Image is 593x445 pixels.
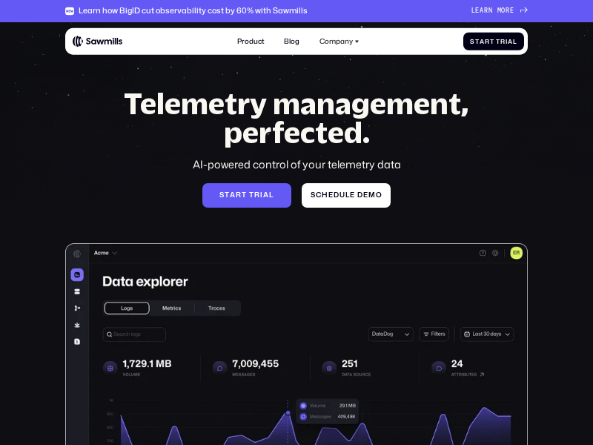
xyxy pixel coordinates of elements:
[368,191,376,200] span: m
[484,7,488,15] span: r
[242,191,247,200] span: t
[350,191,355,200] span: e
[269,191,274,200] span: l
[236,191,242,200] span: r
[232,32,270,51] a: Product
[463,33,524,50] a: StartTrial
[497,7,502,15] span: m
[470,38,475,45] span: S
[230,191,236,200] span: a
[316,191,322,200] span: c
[471,7,528,15] a: Learnmore
[357,191,363,200] span: d
[490,38,494,45] span: t
[263,191,269,200] span: a
[328,191,334,200] span: e
[225,191,230,200] span: t
[513,38,517,45] span: l
[506,7,510,15] span: r
[254,191,260,200] span: r
[376,191,382,200] span: o
[249,191,254,200] span: t
[496,38,500,45] span: T
[107,89,486,147] h1: Telemetry management, perfected.
[485,38,490,45] span: r
[339,191,345,200] span: u
[506,38,508,45] span: i
[79,6,308,16] div: Learn how BigID cut observability cost by 60% with Sawmills
[202,183,291,208] a: Starttrial
[279,32,305,51] a: Blog
[319,37,353,46] div: Company
[107,157,486,172] div: AI-powered control of your telemetry data
[488,7,493,15] span: n
[302,183,391,208] a: Scheduledemo
[314,32,365,51] div: Company
[219,191,225,200] span: S
[475,7,480,15] span: e
[345,191,350,200] span: l
[471,7,476,15] span: L
[500,38,506,45] span: r
[501,7,506,15] span: o
[322,191,328,200] span: h
[311,191,316,200] span: S
[480,38,485,45] span: a
[508,38,513,45] span: a
[260,191,263,200] span: i
[475,38,480,45] span: t
[363,191,368,200] span: e
[480,7,484,15] span: a
[334,191,339,200] span: d
[510,7,514,15] span: e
